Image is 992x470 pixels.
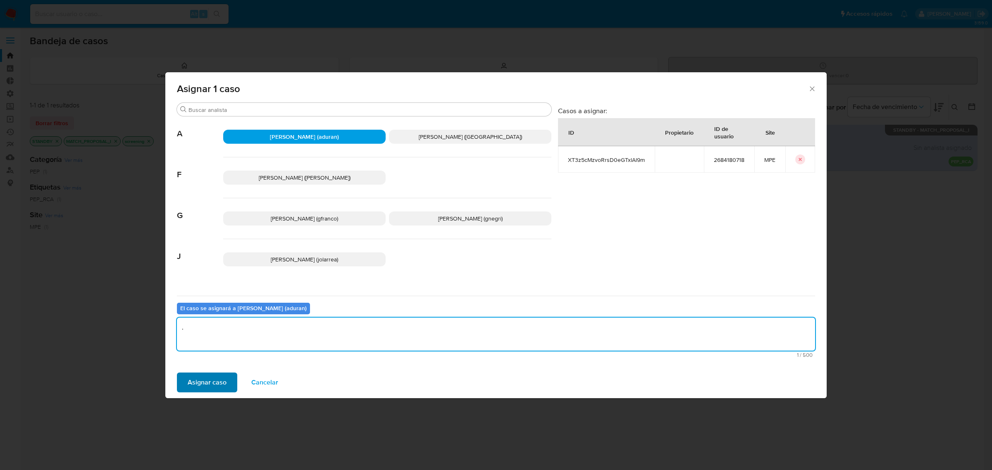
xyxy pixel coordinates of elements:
span: A [177,116,223,139]
span: Máximo 500 caracteres [179,352,813,358]
span: [PERSON_NAME] (gfranco) [271,214,338,223]
div: ID [558,122,584,142]
button: Buscar [180,106,187,113]
div: [PERSON_NAME] (gfranco) [223,211,386,226]
span: F [177,157,223,180]
span: [PERSON_NAME] ([PERSON_NAME]) [259,173,351,182]
div: [PERSON_NAME] (jolarrea) [223,252,386,266]
span: MPE [764,156,775,164]
span: J [177,239,223,261]
div: [PERSON_NAME] (aduran) [223,130,386,144]
b: El caso se asignará a [PERSON_NAME] (aduran) [180,304,307,312]
span: Asignar caso [188,373,227,392]
textarea: . [177,318,815,351]
span: Asignar 1 caso [177,84,808,94]
span: [PERSON_NAME] ([GEOGRAPHIC_DATA]) [419,133,522,141]
button: Cancelar [241,373,289,392]
div: [PERSON_NAME] ([GEOGRAPHIC_DATA]) [389,130,551,144]
span: XT3z5cMzvoRrsD0eGTxlAl9m [568,156,645,164]
span: 2684180718 [714,156,744,164]
span: Cancelar [251,373,278,392]
button: Asignar caso [177,373,237,392]
div: [PERSON_NAME] (gnegri) [389,211,551,226]
button: icon-button [795,154,805,164]
button: Cerrar ventana [808,85,816,92]
div: assign-modal [165,72,827,398]
div: ID de usuario [704,119,754,146]
span: [PERSON_NAME] (jolarrea) [271,255,338,263]
div: Site [756,122,785,142]
span: G [177,198,223,221]
input: Buscar analista [188,106,548,114]
div: [PERSON_NAME] ([PERSON_NAME]) [223,171,386,185]
div: Propietario [655,122,703,142]
span: [PERSON_NAME] (gnegri) [438,214,503,223]
h3: Casos a asignar: [558,107,815,115]
span: [PERSON_NAME] (aduran) [270,133,339,141]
